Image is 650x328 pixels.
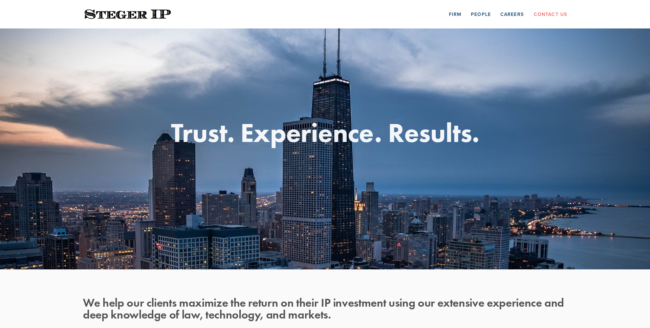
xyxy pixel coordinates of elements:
h2: We help our clients maximize the return on their IP investment using our extensive experience and... [83,296,567,320]
a: Firm [449,9,461,19]
h1: Trust. Experience. Results. [83,119,567,146]
a: People [471,9,491,19]
img: Steger IP | Trust. Experience. Results. [83,8,173,21]
a: Careers [500,9,524,19]
a: Contact Us [534,9,567,19]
